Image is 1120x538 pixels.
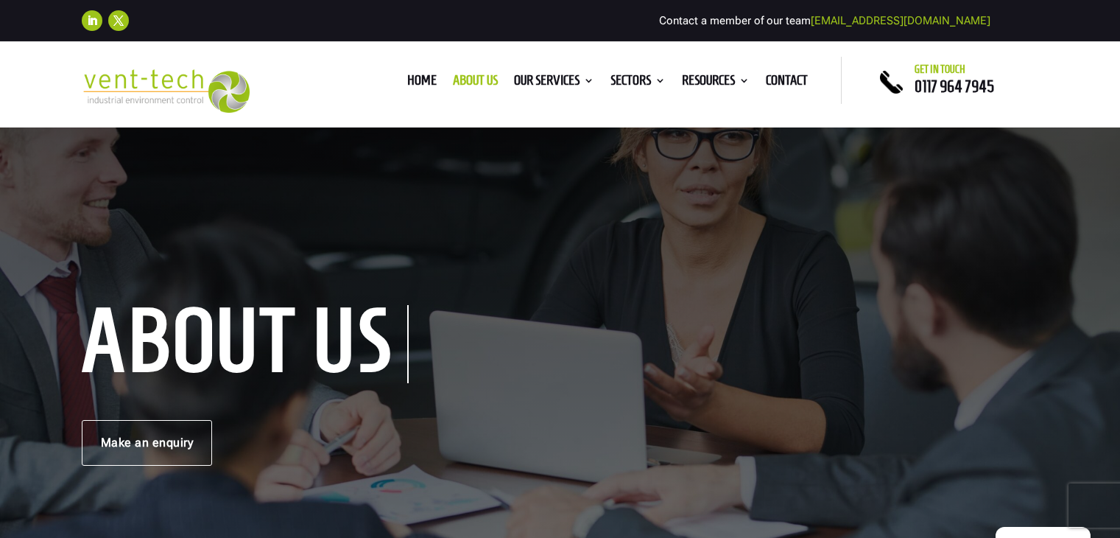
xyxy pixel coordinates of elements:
a: 0117 964 7945 [915,77,994,95]
a: Home [407,75,437,91]
a: About us [453,75,498,91]
img: 2023-09-27T08_35_16.549ZVENT-TECH---Clear-background [82,69,250,113]
a: Sectors [610,75,666,91]
a: Resources [682,75,750,91]
h1: About us [82,305,409,383]
a: Follow on LinkedIn [82,10,102,31]
a: Follow on X [108,10,129,31]
span: Get in touch [915,63,965,75]
a: Make an enquiry [82,420,213,466]
a: [EMAIL_ADDRESS][DOMAIN_NAME] [811,14,990,27]
a: Our Services [514,75,594,91]
a: Contact [766,75,808,91]
span: Contact a member of our team [659,14,990,27]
